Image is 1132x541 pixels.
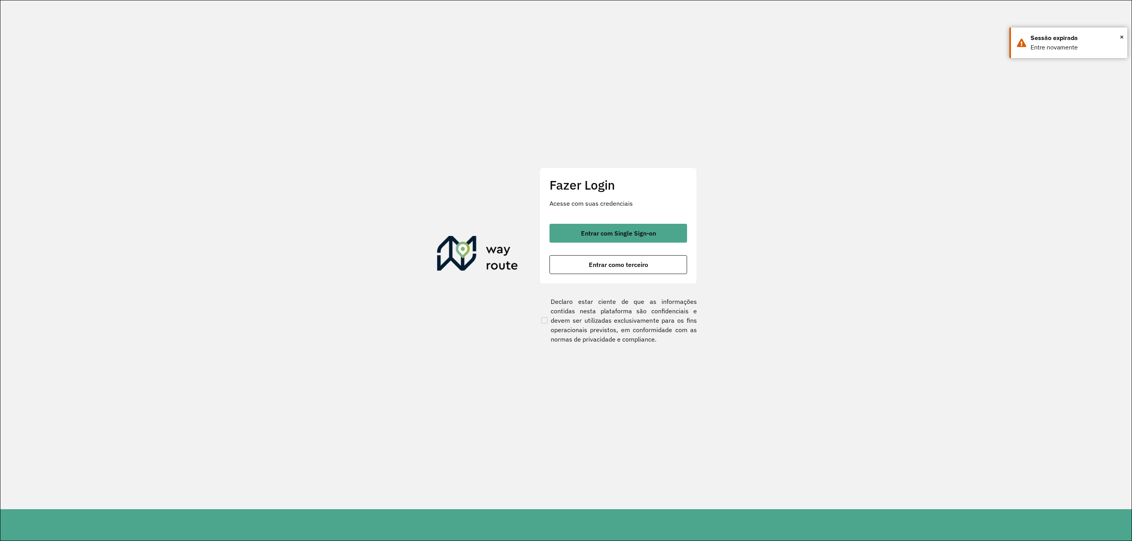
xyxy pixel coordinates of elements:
[1120,31,1124,43] button: Close
[1031,33,1121,43] div: Sessão expirada
[589,261,648,268] span: Entrar como terceiro
[549,255,687,274] button: button
[581,230,656,236] span: Entrar com Single Sign-on
[1120,31,1124,43] span: ×
[1031,43,1121,52] div: Entre novamente
[437,236,518,274] img: Roteirizador AmbevTech
[540,297,697,344] label: Declaro estar ciente de que as informações contidas nesta plataforma são confidenciais e devem se...
[549,199,687,208] p: Acesse com suas credenciais
[549,177,687,192] h2: Fazer Login
[549,224,687,243] button: button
